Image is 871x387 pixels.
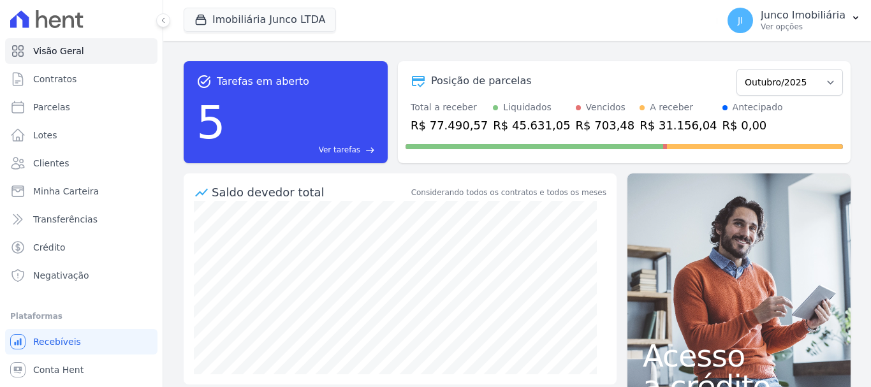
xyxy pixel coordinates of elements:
[231,144,375,156] a: Ver tarefas east
[5,207,157,232] a: Transferências
[196,74,212,89] span: task_alt
[10,309,152,324] div: Plataformas
[33,185,99,198] span: Minha Carteira
[5,329,157,354] a: Recebíveis
[493,117,570,134] div: R$ 45.631,05
[217,74,309,89] span: Tarefas em aberto
[411,101,488,114] div: Total a receber
[733,101,783,114] div: Antecipado
[5,357,157,383] a: Conta Hent
[738,16,743,25] span: JI
[33,101,70,113] span: Parcelas
[33,45,84,57] span: Visão Geral
[431,73,532,89] div: Posição de parcelas
[5,179,157,204] a: Minha Carteira
[5,94,157,120] a: Parcelas
[576,117,635,134] div: R$ 703,48
[586,101,626,114] div: Vencidos
[212,184,409,201] div: Saldo devedor total
[5,235,157,260] a: Crédito
[33,157,69,170] span: Clientes
[184,8,336,32] button: Imobiliária Junco LTDA
[33,241,66,254] span: Crédito
[761,22,845,32] p: Ver opções
[643,340,835,371] span: Acesso
[33,73,77,85] span: Contratos
[196,89,226,156] div: 5
[411,187,606,198] div: Considerando todos os contratos e todos os meses
[33,363,84,376] span: Conta Hent
[650,101,693,114] div: A receber
[761,9,845,22] p: Junco Imobiliária
[5,122,157,148] a: Lotes
[5,66,157,92] a: Contratos
[33,129,57,142] span: Lotes
[5,263,157,288] a: Negativação
[503,101,552,114] div: Liquidados
[365,145,375,155] span: east
[722,117,783,134] div: R$ 0,00
[33,213,98,226] span: Transferências
[33,335,81,348] span: Recebíveis
[717,3,871,38] button: JI Junco Imobiliária Ver opções
[319,144,360,156] span: Ver tarefas
[33,269,89,282] span: Negativação
[640,117,717,134] div: R$ 31.156,04
[411,117,488,134] div: R$ 77.490,57
[5,150,157,176] a: Clientes
[5,38,157,64] a: Visão Geral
